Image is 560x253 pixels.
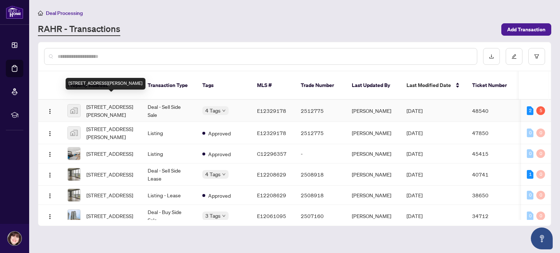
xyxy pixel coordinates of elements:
[47,172,53,178] img: Logo
[257,150,287,157] span: C12296357
[295,163,346,186] td: 2508918
[62,71,142,100] th: Property Address
[197,71,251,100] th: Tags
[407,130,423,136] span: [DATE]
[257,171,286,178] span: E12208629
[407,171,423,178] span: [DATE]
[47,108,53,114] img: Logo
[44,210,56,222] button: Logo
[8,232,22,245] img: Profile Icon
[68,210,80,222] img: thumbnail-img
[407,107,423,114] span: [DATE]
[251,71,295,100] th: MLS #
[501,23,551,36] button: Add Transaction
[208,191,231,199] span: Approved
[527,191,533,199] div: 0
[205,106,221,115] span: 4 Tags
[407,192,423,198] span: [DATE]
[489,54,494,59] span: download
[534,54,539,59] span: filter
[295,71,346,100] th: Trade Number
[68,168,80,181] img: thumbnail-img
[142,163,197,186] td: Deal - Sell Side Lease
[295,122,346,144] td: 2512775
[38,11,43,16] span: home
[44,189,56,201] button: Logo
[47,151,53,157] img: Logo
[44,105,56,116] button: Logo
[527,106,533,115] div: 2
[68,147,80,160] img: thumbnail-img
[205,170,221,178] span: 4 Tags
[222,109,226,112] span: down
[142,205,197,227] td: Deal - Buy Side Sale
[47,193,53,199] img: Logo
[507,24,545,35] span: Add Transaction
[44,127,56,139] button: Logo
[86,125,136,141] span: [STREET_ADDRESS][PERSON_NAME]
[68,127,80,139] img: thumbnail-img
[86,150,133,158] span: [STREET_ADDRESS]
[531,228,553,249] button: Open asap
[466,163,517,186] td: 40741
[208,150,231,158] span: Approved
[346,144,401,163] td: [PERSON_NAME]
[536,170,545,179] div: 0
[346,71,401,100] th: Last Updated By
[142,71,197,100] th: Transaction Type
[66,78,145,90] div: [STREET_ADDRESS][PERSON_NAME]
[346,205,401,227] td: [PERSON_NAME]
[205,212,221,220] span: 3 Tags
[86,170,133,178] span: [STREET_ADDRESS]
[536,106,545,115] div: 5
[483,48,500,65] button: download
[6,5,23,19] img: logo
[47,131,53,137] img: Logo
[346,100,401,122] td: [PERSON_NAME]
[86,191,133,199] span: [STREET_ADDRESS]
[528,48,545,65] button: filter
[257,107,286,114] span: E12329178
[295,205,346,227] td: 2507160
[142,144,197,163] td: Listing
[86,212,133,220] span: [STREET_ADDRESS]
[401,71,466,100] th: Last Modified Date
[46,10,83,16] span: Deal Processing
[407,213,423,219] span: [DATE]
[466,144,517,163] td: 45415
[466,122,517,144] td: 47850
[44,169,56,180] button: Logo
[512,54,517,59] span: edit
[536,149,545,158] div: 0
[68,189,80,201] img: thumbnail-img
[222,173,226,176] span: down
[346,163,401,186] td: [PERSON_NAME]
[86,103,136,119] span: [STREET_ADDRESS][PERSON_NAME]
[142,100,197,122] td: Deal - Sell Side Sale
[527,149,533,158] div: 0
[47,214,53,220] img: Logo
[38,23,120,36] a: RAHR - Transactions
[527,170,533,179] div: 1
[142,122,197,144] td: Listing
[466,71,517,100] th: Ticket Number
[295,186,346,205] td: 2508918
[208,129,231,137] span: Approved
[466,186,517,205] td: 38650
[142,186,197,205] td: Listing - Lease
[407,150,423,157] span: [DATE]
[527,129,533,137] div: 0
[466,100,517,122] td: 48540
[506,48,522,65] button: edit
[295,144,346,163] td: -
[536,212,545,220] div: 0
[536,129,545,137] div: 0
[346,186,401,205] td: [PERSON_NAME]
[44,148,56,159] button: Logo
[68,104,80,117] img: thumbnail-img
[407,81,451,89] span: Last Modified Date
[527,212,533,220] div: 0
[257,192,286,198] span: E12208629
[257,213,286,219] span: E12061095
[257,130,286,136] span: E12329178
